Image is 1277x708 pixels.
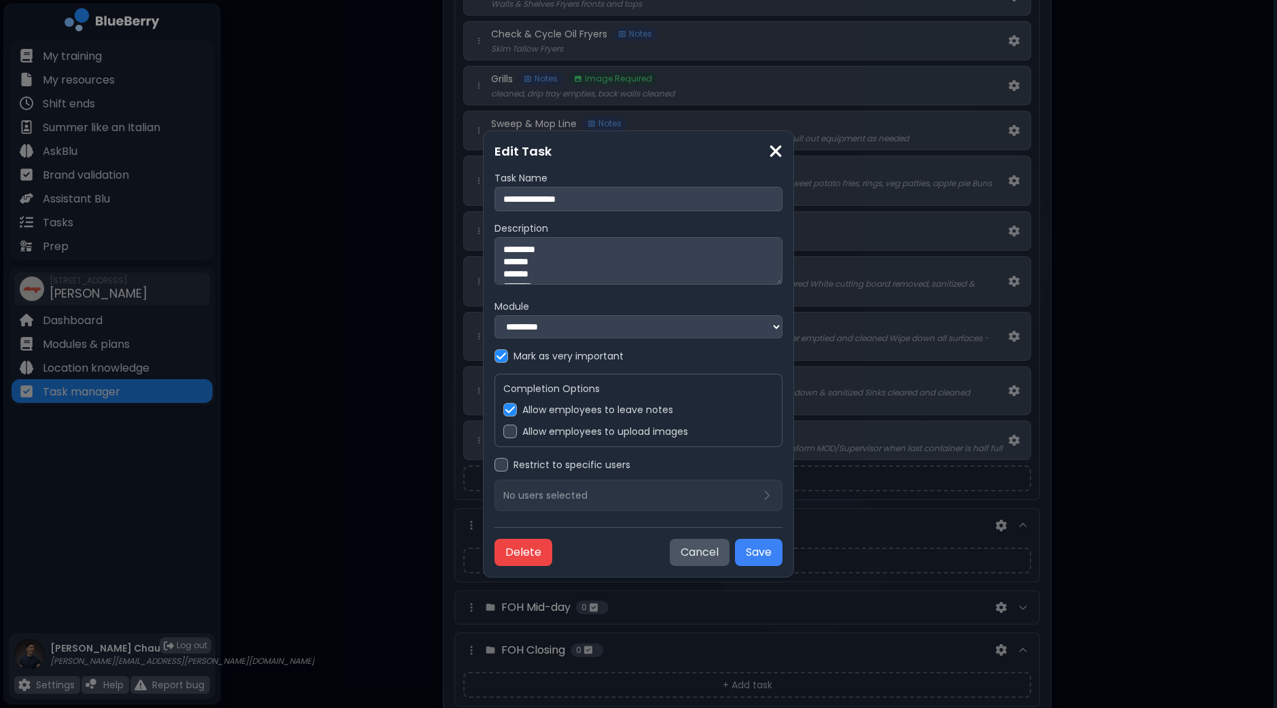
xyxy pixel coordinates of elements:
button: Save [735,539,783,566]
button: Delete [494,539,552,566]
button: Cancel [670,539,730,566]
label: Restrict to specific users [514,459,630,471]
label: Allow employees to leave notes [522,404,673,416]
label: Module [494,300,783,313]
img: close icon [769,142,783,160]
h4: Completion Options [503,383,774,395]
label: Allow employees to upload images [522,425,688,438]
label: Mark as very important [514,350,624,362]
label: Description [494,222,783,234]
img: check [505,404,515,415]
h3: Edit Task [494,142,783,161]
img: check [497,351,506,361]
label: Task Name [494,172,783,184]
